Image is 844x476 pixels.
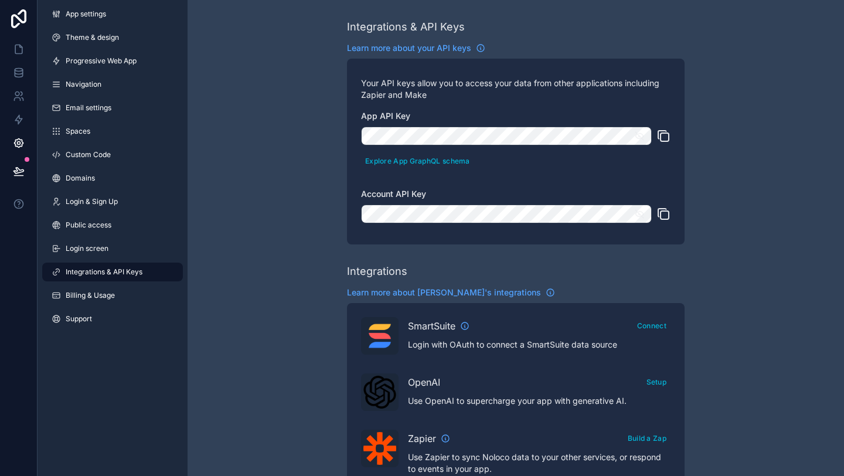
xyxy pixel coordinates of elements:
span: Email settings [66,103,111,113]
a: Learn more about [PERSON_NAME]'s integrations [347,287,555,298]
a: Navigation [42,75,183,94]
span: Theme & design [66,33,119,42]
a: Support [42,310,183,328]
button: Setup [642,373,671,390]
a: Build a Zap [624,431,671,443]
a: Explore App GraphQL schema [361,154,474,166]
button: Connect [633,317,671,334]
p: Use Zapier to sync Noloco data to your other services, or respond to events in your app. [408,451,671,475]
span: Domains [66,174,95,183]
a: Login & Sign Up [42,192,183,211]
img: Zapier [363,432,396,465]
img: SmartSuite [363,319,396,352]
span: Login & Sign Up [66,197,118,206]
a: Domains [42,169,183,188]
p: Your API keys allow you to access your data from other applications including Zapier and Make [361,77,671,101]
a: App settings [42,5,183,23]
a: Learn more about your API keys [347,42,485,54]
span: Progressive Web App [66,56,137,66]
span: Billing & Usage [66,291,115,300]
button: Build a Zap [624,430,671,447]
span: Public access [66,220,111,230]
span: Integrations & API Keys [66,267,142,277]
span: Support [66,314,92,324]
div: Integrations [347,263,407,280]
div: Integrations & API Keys [347,19,465,35]
p: Use OpenAI to supercharge your app with generative AI. [408,395,671,407]
a: Email settings [42,98,183,117]
span: App API Key [361,111,410,121]
span: Learn more about [PERSON_NAME]'s integrations [347,287,541,298]
a: Setup [642,375,671,387]
a: Custom Code [42,145,183,164]
a: Spaces [42,122,183,141]
a: Login screen [42,239,183,258]
a: Public access [42,216,183,234]
span: Zapier [408,431,436,446]
a: Progressive Web App [42,52,183,70]
span: SmartSuite [408,319,455,333]
span: App settings [66,9,106,19]
span: Spaces [66,127,90,136]
span: Account API Key [361,189,426,199]
span: Learn more about your API keys [347,42,471,54]
button: Explore App GraphQL schema [361,152,474,169]
a: Connect [633,319,671,331]
span: Custom Code [66,150,111,159]
span: Login screen [66,244,108,253]
span: Navigation [66,80,101,89]
a: Billing & Usage [42,286,183,305]
span: OpenAI [408,375,440,389]
p: Login with OAuth to connect a SmartSuite data source [408,339,671,351]
a: Theme & design [42,28,183,47]
a: Integrations & API Keys [42,263,183,281]
img: OpenAI [363,376,396,409]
